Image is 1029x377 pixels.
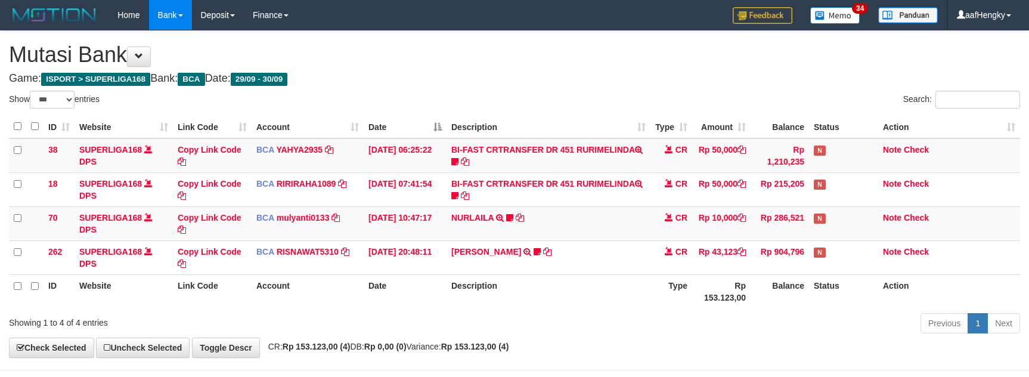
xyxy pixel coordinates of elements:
[364,240,447,274] td: [DATE] 20:48:11
[968,313,988,333] a: 1
[903,91,1020,109] label: Search:
[41,73,150,86] span: ISPORT > SUPERLIGA168
[178,179,241,200] a: Copy Link Code
[814,180,826,190] span: Has Note
[44,115,75,138] th: ID: activate to sort column ascending
[75,172,173,206] td: DPS
[283,342,351,351] strong: Rp 153.123,00 (4)
[9,338,94,358] a: Check Selected
[447,172,650,206] td: BI-FAST CRTRANSFER DR 451 RURIMELINDA
[883,247,901,257] a: Note
[675,145,687,154] span: CR
[809,274,878,308] th: Status
[48,145,58,154] span: 38
[178,213,241,234] a: Copy Link Code
[173,115,252,138] th: Link Code: activate to sort column ascending
[75,206,173,240] td: DPS
[650,274,692,308] th: Type
[79,247,142,257] a: SUPERLIGA168
[48,213,58,223] span: 70
[675,247,687,257] span: CR
[751,138,809,173] td: Rp 1,210,235
[451,247,521,257] a: [PERSON_NAME]
[338,179,346,188] a: Copy RIRIRAHA1089 to clipboard
[935,91,1020,109] input: Search:
[75,138,173,173] td: DPS
[692,172,751,206] td: Rp 50,000
[814,214,826,224] span: Has Note
[516,213,524,223] a: Copy NURLAILA to clipboard
[364,138,447,173] td: [DATE] 06:25:22
[9,91,100,109] label: Show entries
[252,274,364,308] th: Account
[75,274,173,308] th: Website
[441,342,509,351] strong: Rp 153.123,00 (4)
[447,115,650,138] th: Description: activate to sort column ascending
[276,145,323,154] a: YAHYA2935
[878,7,938,23] img: panduan.png
[675,179,687,188] span: CR
[256,213,274,223] span: BCA
[9,73,1020,85] h4: Game: Bank: Date:
[447,274,650,308] th: Description
[904,179,929,188] a: Check
[751,240,809,274] td: Rp 904,796
[675,213,687,223] span: CR
[364,274,447,308] th: Date
[447,138,650,173] td: BI-FAST CRTRANSFER DR 451 RURIMELINDA
[79,179,142,188] a: SUPERLIGA168
[325,145,333,154] a: Copy YAHYA2935 to clipboard
[364,342,407,351] strong: Rp 0,00 (0)
[9,6,100,24] img: MOTION_logo.png
[751,274,809,308] th: Balance
[231,73,288,86] span: 29/09 - 30/09
[883,145,901,154] a: Note
[814,146,826,156] span: Has Note
[178,247,241,268] a: Copy Link Code
[904,213,929,223] a: Check
[883,179,901,188] a: Note
[364,172,447,206] td: [DATE] 07:41:54
[48,179,58,188] span: 18
[737,247,746,257] a: Copy Rp 43,123 to clipboard
[920,313,968,333] a: Previous
[852,3,868,14] span: 34
[9,43,1020,67] h1: Mutasi Bank
[341,247,349,257] a: Copy RISNAWAT5310 to clipboard
[256,145,274,154] span: BCA
[814,248,826,258] span: Has Note
[9,312,420,329] div: Showing 1 to 4 of 4 entries
[751,172,809,206] td: Rp 215,205
[277,213,330,223] a: mulyanti0133
[451,213,494,223] a: NURLAILA
[75,240,173,274] td: DPS
[692,274,751,308] th: Rp 153.123,00
[878,274,1020,308] th: Action
[692,115,751,138] th: Amount: activate to sort column ascending
[331,213,340,223] a: Copy mulyanti0133 to clipboard
[883,213,901,223] a: Note
[48,247,62,257] span: 262
[737,179,746,188] a: Copy Rp 50,000 to clipboard
[173,274,252,308] th: Link Code
[277,247,339,257] a: RISNAWAT5310
[256,247,274,257] span: BCA
[461,157,469,166] a: Copy BI-FAST CRTRANSFER DR 451 RURIMELINDA to clipboard
[692,240,751,274] td: Rp 43,123
[904,247,929,257] a: Check
[692,206,751,240] td: Rp 10,000
[75,115,173,138] th: Website: activate to sort column ascending
[751,206,809,240] td: Rp 286,521
[277,179,336,188] a: RIRIRAHA1089
[44,274,75,308] th: ID
[178,145,241,166] a: Copy Link Code
[733,7,792,24] img: Feedback.jpg
[364,206,447,240] td: [DATE] 10:47:17
[737,213,746,223] a: Copy Rp 10,000 to clipboard
[878,115,1020,138] th: Action: activate to sort column ascending
[737,145,746,154] a: Copy Rp 50,000 to clipboard
[256,179,274,188] span: BCA
[79,213,142,223] a: SUPERLIGA168
[810,7,860,24] img: Button%20Memo.svg
[904,145,929,154] a: Check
